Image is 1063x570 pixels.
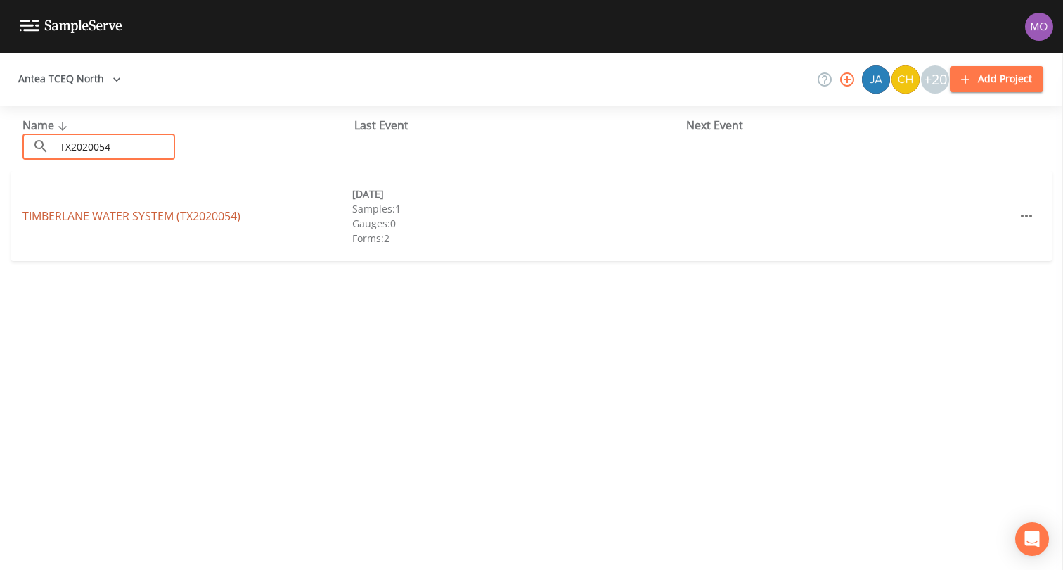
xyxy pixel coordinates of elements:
img: 4e251478aba98ce068fb7eae8f78b90c [1025,13,1053,41]
img: 2e773653e59f91cc345d443c311a9659 [862,65,890,94]
div: Last Event [354,117,686,134]
input: Search Projects [55,134,175,160]
div: Open Intercom Messenger [1015,522,1049,556]
button: Antea TCEQ North [13,66,127,92]
div: Next Event [686,117,1018,134]
div: +20 [921,65,949,94]
div: James Whitmire [861,65,891,94]
div: Gauges: 0 [352,216,682,231]
div: Charles Medina [891,65,920,94]
div: Samples: 1 [352,201,682,216]
img: logo [20,20,122,33]
a: TIMBERLANE WATER SYSTEM (TX2020054) [22,208,240,224]
div: [DATE] [352,186,682,201]
div: Forms: 2 [352,231,682,246]
img: c74b8b8b1c7a9d34f67c5e0ca157ed15 [891,65,920,94]
button: Add Project [950,66,1043,92]
span: Name [22,118,71,133]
